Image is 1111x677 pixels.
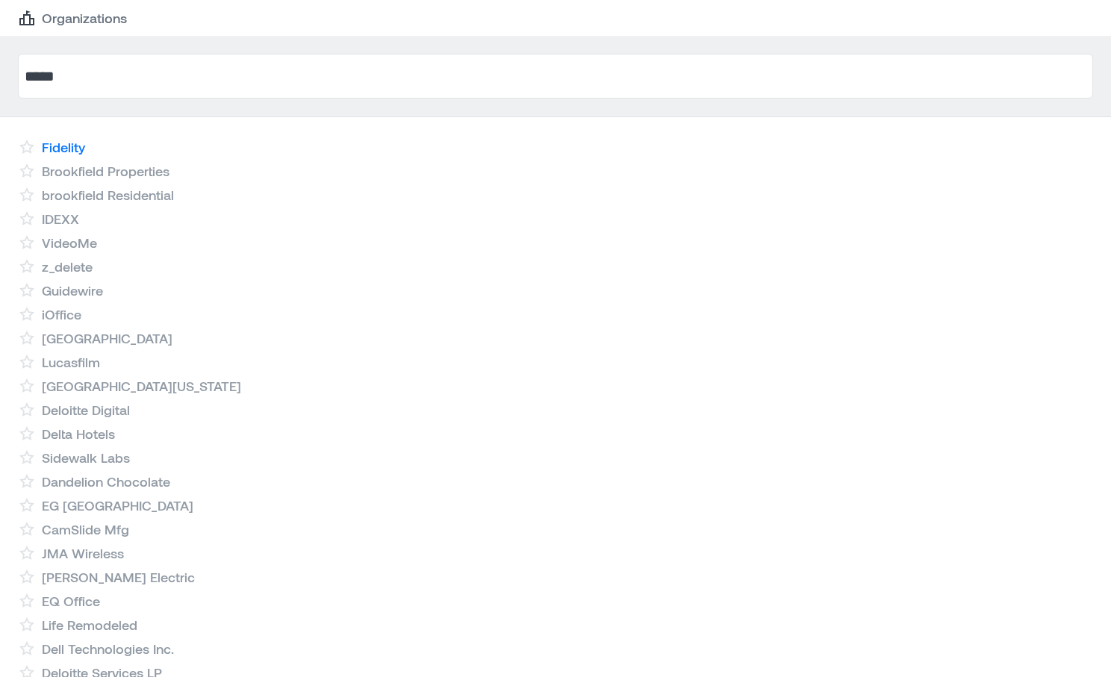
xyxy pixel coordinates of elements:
[42,401,130,419] a: Deloitte Digital
[42,496,193,514] a: EG [GEOGRAPHIC_DATA]
[42,305,81,323] a: iOffice
[42,162,169,180] a: Brookfield Properties
[42,616,137,634] a: Life Remodeled
[42,210,79,228] a: IDEXX
[42,329,172,347] a: [GEOGRAPHIC_DATA]
[42,281,103,299] a: Guidewire
[42,520,129,538] a: CamSlide Mfg
[42,138,85,156] a: Fidelity
[42,9,127,27] p: Organizations
[42,377,241,395] a: [GEOGRAPHIC_DATA][US_STATE]
[42,258,93,275] a: z_delete
[18,9,127,27] a: Organizations
[42,353,100,371] a: Lucasfilm
[42,544,124,562] a: JMA Wireless
[18,9,1093,27] nav: breadcrumb
[42,568,195,586] a: [PERSON_NAME] Electric
[42,425,115,443] a: Delta Hotels
[42,472,170,490] a: Dandelion Chocolate
[42,640,174,658] a: Dell Technologies Inc.
[42,186,174,204] a: brookfield Residential
[42,592,100,610] a: EQ Office
[42,449,130,467] a: Sidewalk Labs
[42,234,97,252] a: VideoMe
